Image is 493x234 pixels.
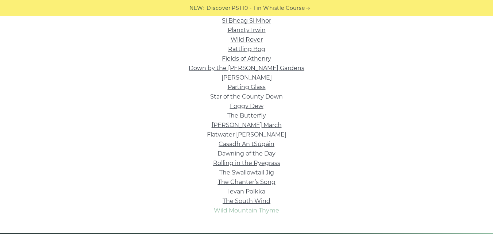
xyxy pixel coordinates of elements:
[222,74,272,81] a: [PERSON_NAME]
[212,122,282,128] a: [PERSON_NAME] March
[207,131,286,138] a: Flatwater [PERSON_NAME]
[228,46,265,53] a: Rattling Bog
[217,150,276,157] a: Dawning of the Day
[219,169,274,176] a: The Swallowtail Jig
[228,188,265,195] a: Ievan Polkka
[228,27,266,34] a: Planxty Irwin
[207,4,231,12] span: Discover
[231,36,263,43] a: Wild Rover
[222,55,271,62] a: Fields of Athenry
[210,93,283,100] a: Star of the County Down
[228,84,266,91] a: Parting Glass
[219,141,274,147] a: Casadh An tSúgáin
[227,112,266,119] a: The Butterfly
[230,103,263,110] a: Foggy Dew
[232,4,305,12] a: PST10 - Tin Whistle Course
[223,197,270,204] a: The South Wind
[214,207,279,214] a: Wild Mountain Thyme
[218,179,276,185] a: The Chanter’s Song
[189,4,204,12] span: NEW:
[213,160,280,166] a: Rolling in the Ryegrass
[189,65,304,72] a: Down by the [PERSON_NAME] Gardens
[222,17,271,24] a: Si­ Bheag Si­ Mhor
